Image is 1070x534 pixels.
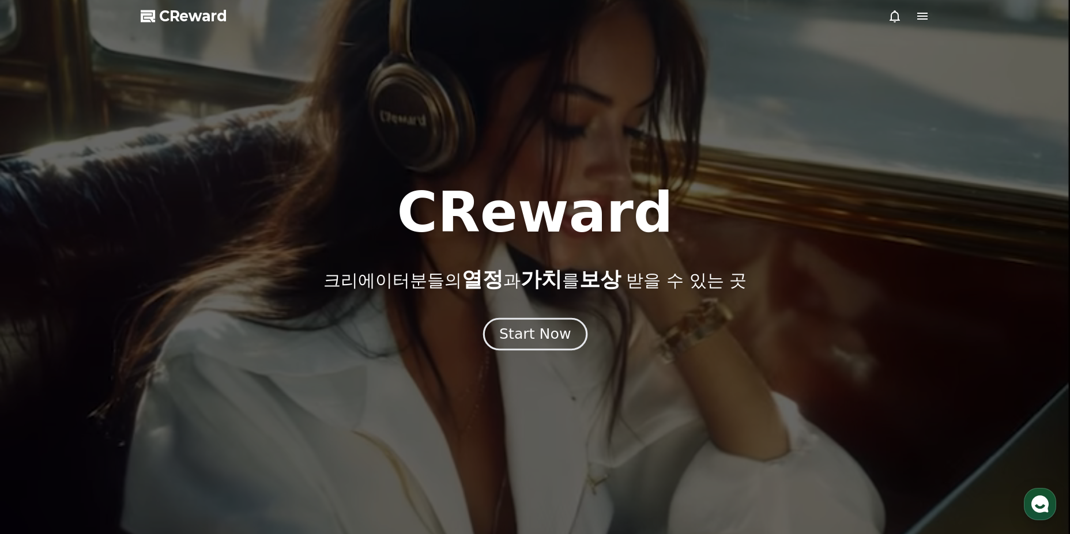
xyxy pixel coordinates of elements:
span: 가치 [521,267,562,291]
span: 대화 [106,383,119,392]
span: 설정 [178,382,192,392]
h1: CReward [397,185,673,240]
span: 홈 [36,382,43,392]
p: 크리에이터분들의 과 를 받을 수 있는 곳 [323,268,747,291]
a: Start Now [485,330,585,341]
span: CReward [159,7,227,25]
div: Start Now [499,324,571,344]
a: 설정 [149,365,221,394]
span: 보상 [579,267,621,291]
a: 홈 [3,365,76,394]
a: CReward [141,7,227,25]
span: 열정 [462,267,503,291]
a: 대화 [76,365,149,394]
button: Start Now [483,317,587,350]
